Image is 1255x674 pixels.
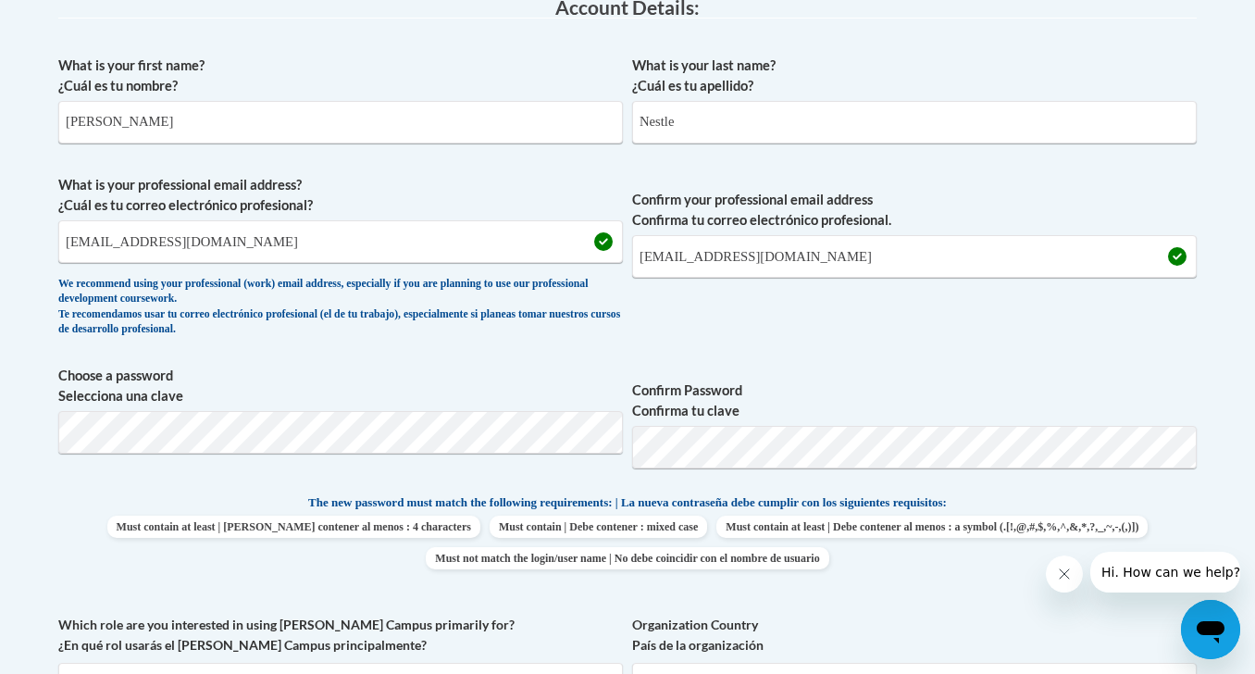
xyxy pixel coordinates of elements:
[1046,555,1083,593] iframe: Close message
[426,547,828,569] span: Must not match the login/user name | No debe coincidir con el nombre de usuario
[58,615,623,655] label: Which role are you interested in using [PERSON_NAME] Campus primarily for? ¿En qué rol usarás el ...
[632,235,1197,278] input: Required
[1090,552,1240,593] iframe: Message from company
[632,190,1197,231] label: Confirm your professional email address Confirma tu correo electrónico profesional.
[58,101,623,144] input: Metadata input
[58,277,623,338] div: We recommend using your professional (work) email address, especially if you are planning to use ...
[632,615,1197,655] label: Organization Country País de la organización
[308,494,947,511] span: The new password must match the following requirements: | La nueva contraseña debe cumplir con lo...
[632,101,1197,144] input: Metadata input
[107,516,480,538] span: Must contain at least | [PERSON_NAME] contener al menos : 4 characters
[58,220,623,263] input: Metadata input
[632,381,1197,421] label: Confirm Password Confirma tu clave
[58,56,623,96] label: What is your first name? ¿Cuál es tu nombre?
[58,366,623,406] label: Choose a password Selecciona una clave
[58,175,623,216] label: What is your professional email address? ¿Cuál es tu correo electrónico profesional?
[632,56,1197,96] label: What is your last name? ¿Cuál es tu apellido?
[490,516,707,538] span: Must contain | Debe contener : mixed case
[716,516,1148,538] span: Must contain at least | Debe contener al menos : a symbol (.[!,@,#,$,%,^,&,*,?,_,~,-,(,)])
[1181,600,1240,659] iframe: Button to launch messaging window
